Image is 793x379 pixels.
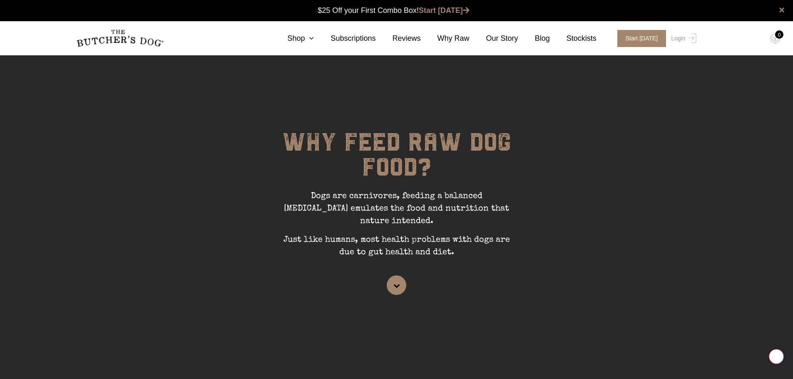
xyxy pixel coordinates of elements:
[779,5,785,15] a: close
[314,33,375,44] a: Subscriptions
[609,30,669,47] a: Start [DATE]
[617,30,666,47] span: Start [DATE]
[470,33,518,44] a: Our Story
[272,130,522,190] h1: WHY FEED RAW DOG FOOD?
[550,33,597,44] a: Stockists
[775,30,783,39] div: 0
[669,30,696,47] a: Login
[271,33,314,44] a: Shop
[376,33,421,44] a: Reviews
[770,33,781,44] img: TBD_Cart-Empty.png
[518,33,550,44] a: Blog
[421,33,470,44] a: Why Raw
[419,6,470,15] a: Start [DATE]
[272,234,522,265] p: Just like humans, most health problems with dogs are due to gut health and diet.
[272,190,522,234] p: Dogs are carnivores, feeding a balanced [MEDICAL_DATA] emulates the food and nutrition that natur...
